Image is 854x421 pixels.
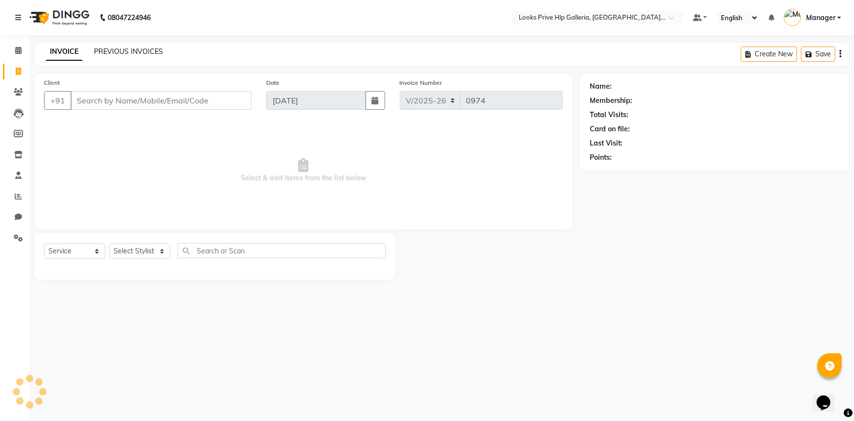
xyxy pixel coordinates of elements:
[400,78,442,87] label: Invoice Number
[590,152,612,163] div: Points:
[44,91,71,110] button: +91
[46,43,82,61] a: INVOICE
[44,122,563,220] span: Select & add items from the list below
[813,382,844,411] iframe: chat widget
[590,81,612,92] div: Name:
[178,243,386,258] input: Search or Scan
[590,124,630,134] div: Card on file:
[70,91,252,110] input: Search by Name/Mobile/Email/Code
[94,47,163,56] a: PREVIOUS INVOICES
[806,13,835,23] span: Manager
[590,110,628,120] div: Total Visits:
[266,78,279,87] label: Date
[590,96,632,106] div: Membership:
[590,138,623,149] div: Last Visit:
[108,4,151,31] b: 08047224946
[741,47,797,62] button: Create New
[801,47,835,62] button: Save
[25,4,92,31] img: logo
[44,78,60,87] label: Client
[784,9,801,26] img: Manager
